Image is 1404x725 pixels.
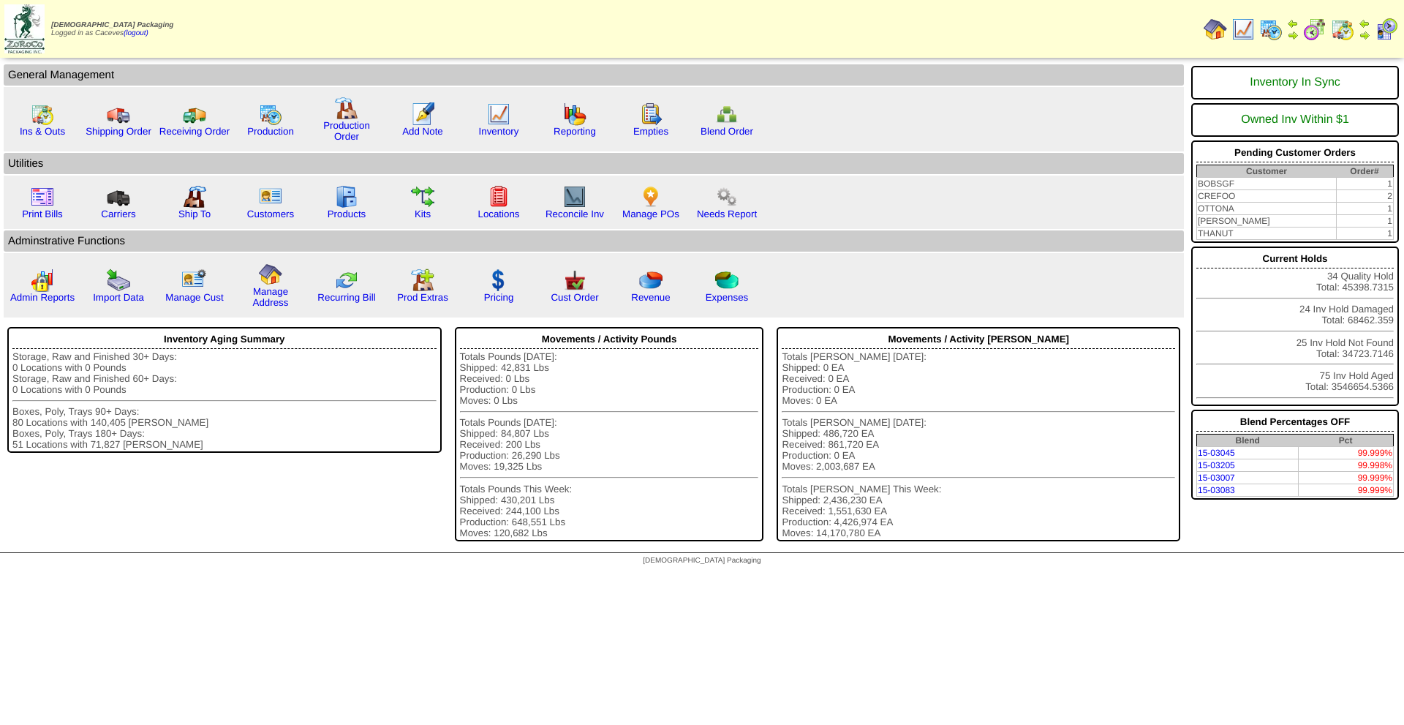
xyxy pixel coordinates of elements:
[1336,203,1393,215] td: 1
[183,185,206,209] img: factory2.gif
[546,209,604,219] a: Reconcile Inv
[1259,18,1283,41] img: calendarprod.gif
[165,292,223,303] a: Manage Cust
[1287,18,1299,29] img: arrowleft.gif
[706,292,749,303] a: Expenses
[1197,178,1337,190] td: BOBSGF
[323,120,370,142] a: Production Order
[478,209,519,219] a: Locations
[1336,178,1393,190] td: 1
[1231,18,1255,41] img: line_graph.gif
[1198,460,1235,470] a: 15-03205
[554,126,596,137] a: Reporting
[253,286,289,308] a: Manage Address
[107,102,130,126] img: truck.gif
[1336,215,1393,228] td: 1
[328,209,366,219] a: Products
[411,268,434,292] img: prodextras.gif
[4,4,45,53] img: zoroco-logo-small.webp
[563,185,586,209] img: line_graph2.gif
[1197,215,1337,228] td: [PERSON_NAME]
[259,263,282,286] img: home.gif
[715,185,739,209] img: workflow.png
[247,126,294,137] a: Production
[335,97,358,120] img: factory.gif
[31,185,54,209] img: invoice2.gif
[107,268,130,292] img: import.gif
[622,209,679,219] a: Manage POs
[415,209,431,219] a: Kits
[1359,29,1370,41] img: arrowright.gif
[12,330,437,349] div: Inventory Aging Summary
[460,330,759,349] div: Movements / Activity Pounds
[563,102,586,126] img: graph.gif
[1336,190,1393,203] td: 2
[639,102,663,126] img: workorder.gif
[397,292,448,303] a: Prod Extras
[782,351,1175,538] div: Totals [PERSON_NAME] [DATE]: Shipped: 0 EA Received: 0 EA Production: 0 EA Moves: 0 EA Totals [PE...
[1196,413,1394,432] div: Blend Percentages OFF
[1298,459,1393,472] td: 99.998%
[1198,448,1235,458] a: 15-03045
[1298,484,1393,497] td: 99.999%
[643,557,760,565] span: [DEMOGRAPHIC_DATA] Packaging
[181,268,208,292] img: managecust.png
[633,126,668,137] a: Empties
[124,29,148,37] a: (logout)
[335,185,358,209] img: cabinet.gif
[639,268,663,292] img: pie_chart.png
[411,102,434,126] img: orders.gif
[487,268,510,292] img: dollar.gif
[4,230,1184,252] td: Adminstrative Functions
[1298,447,1393,459] td: 99.999%
[551,292,598,303] a: Cust Order
[1298,435,1393,447] th: Pct
[31,268,54,292] img: graph2.png
[1196,69,1394,97] div: Inventory In Sync
[1359,18,1370,29] img: arrowleft.gif
[1196,143,1394,162] div: Pending Customer Orders
[259,102,282,126] img: calendarprod.gif
[4,153,1184,174] td: Utilities
[1196,106,1394,134] div: Owned Inv Within $1
[782,330,1175,349] div: Movements / Activity [PERSON_NAME]
[1197,190,1337,203] td: CREFOO
[1375,18,1398,41] img: calendarcustomer.gif
[4,64,1184,86] td: General Management
[487,102,510,126] img: line_graph.gif
[697,209,757,219] a: Needs Report
[460,351,759,538] div: Totals Pounds [DATE]: Shipped: 42,831 Lbs Received: 0 Lbs Production: 0 Lbs Moves: 0 Lbs Totals P...
[247,209,294,219] a: Customers
[86,126,151,137] a: Shipping Order
[1196,249,1394,268] div: Current Holds
[411,185,434,209] img: workflow.gif
[101,209,135,219] a: Carriers
[1197,165,1337,178] th: Customer
[51,21,173,37] span: Logged in as Caceves
[639,185,663,209] img: po.png
[259,185,282,209] img: customers.gif
[563,268,586,292] img: cust_order.png
[1204,18,1227,41] img: home.gif
[1336,228,1393,240] td: 1
[159,126,230,137] a: Receiving Order
[715,102,739,126] img: network.png
[183,102,206,126] img: truck2.gif
[487,185,510,209] img: locations.gif
[1331,18,1354,41] img: calendarinout.gif
[1198,473,1235,483] a: 15-03007
[1198,485,1235,495] a: 15-03083
[178,209,211,219] a: Ship To
[22,209,63,219] a: Print Bills
[1298,472,1393,484] td: 99.999%
[12,351,437,450] div: Storage, Raw and Finished 30+ Days: 0 Locations with 0 Pounds Storage, Raw and Finished 60+ Days:...
[31,102,54,126] img: calendarinout.gif
[107,185,130,209] img: truck3.gif
[51,21,173,29] span: [DEMOGRAPHIC_DATA] Packaging
[20,126,65,137] a: Ins & Outs
[479,126,519,137] a: Inventory
[631,292,670,303] a: Revenue
[317,292,375,303] a: Recurring Bill
[1197,228,1337,240] td: THANUT
[402,126,443,137] a: Add Note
